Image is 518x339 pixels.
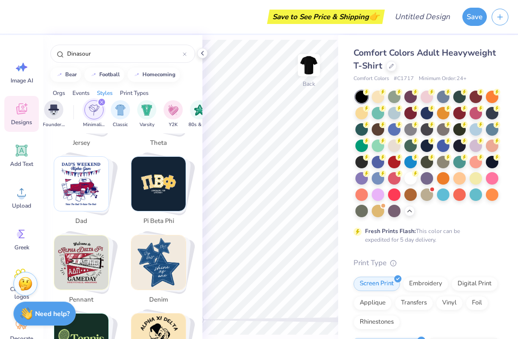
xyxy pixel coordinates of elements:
button: filter button [43,100,65,129]
div: football [99,72,120,77]
img: pennant [54,235,108,290]
span: Image AI [11,77,33,84]
img: Minimalist Image [89,105,99,116]
button: filter button [164,100,183,129]
span: # C1717 [394,75,414,83]
div: homecoming [142,72,176,77]
button: Stack Card Button dad [48,156,120,230]
span: dad [66,217,97,226]
div: Embroidery [403,277,448,291]
div: Foil [466,296,488,310]
input: Try "Alpha" [66,49,183,58]
div: Orgs [53,89,65,97]
span: Minimum Order: 24 + [419,75,467,83]
div: Rhinestones [353,315,400,329]
span: Comfort Colors [353,75,389,83]
div: filter for Classic [111,100,130,129]
div: filter for Varsity [137,100,156,129]
div: Save to See Price & Shipping [270,10,382,24]
button: Save [462,8,487,26]
button: Stack Card Button denim [125,235,198,309]
span: Designs [11,118,32,126]
div: Applique [353,296,392,310]
img: trend_line.gif [133,72,141,78]
span: 80s & 90s [188,121,211,129]
div: filter for Y2K [164,100,183,129]
span: pi beta phi [143,217,174,226]
span: theta [143,139,174,148]
img: trend_line.gif [90,72,97,78]
img: Varsity Image [141,105,153,116]
span: denim [143,295,174,305]
span: jersey [66,139,97,148]
div: filter for 80s & 90s [188,100,211,129]
button: Stack Card Button pennant [48,235,120,309]
span: Greek [14,244,29,251]
div: Events [72,89,90,97]
div: Digital Print [451,277,498,291]
button: homecoming [128,68,180,82]
span: Upload [12,202,31,210]
img: Back [299,56,318,75]
img: Classic Image [115,105,126,116]
button: football [84,68,124,82]
div: Transfers [395,296,433,310]
span: 👉 [369,11,379,22]
span: Add Text [10,160,33,168]
div: Print Type [353,257,499,269]
img: denim [131,235,186,290]
strong: Fresh Prints Flash: [365,227,416,235]
div: filter for Founder’s Day [43,100,65,129]
div: bear [65,72,77,77]
strong: Need help? [35,309,70,318]
div: filter for Minimalist [83,100,105,129]
button: Stack Card Button pi beta phi [125,156,198,230]
span: Clipart & logos [6,285,37,301]
div: Back [303,80,315,88]
button: filter button [137,100,156,129]
img: Founder’s Day Image [48,105,59,116]
span: pennant [66,295,97,305]
img: Y2K Image [168,105,178,116]
button: filter button [188,100,211,129]
button: filter button [111,100,130,129]
input: Untitled Design [387,7,458,26]
div: Screen Print [353,277,400,291]
div: Styles [97,89,113,97]
img: 80s & 90s Image [194,105,205,116]
span: Founder’s Day [43,121,65,129]
button: filter button [83,100,105,129]
img: trend_line.gif [56,72,63,78]
span: Comfort Colors Adult Heavyweight T-Shirt [353,47,496,71]
span: Minimalist [83,121,105,129]
div: Print Types [120,89,149,97]
span: Varsity [140,121,154,129]
img: dad [54,157,108,211]
div: This color can be expedited for 5 day delivery. [365,227,483,244]
span: Y2K [169,121,177,129]
button: bear [50,68,81,82]
div: Vinyl [436,296,463,310]
img: pi beta phi [131,157,186,211]
span: Classic [113,121,128,129]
